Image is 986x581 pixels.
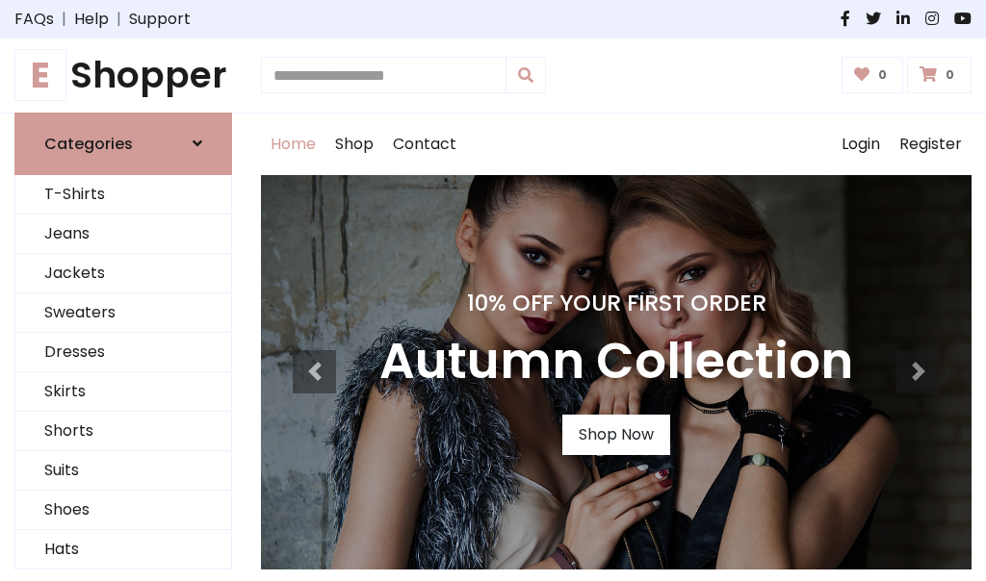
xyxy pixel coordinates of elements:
[15,451,231,491] a: Suits
[129,8,191,31] a: Support
[842,57,904,93] a: 0
[44,135,133,153] h6: Categories
[941,66,959,84] span: 0
[15,412,231,451] a: Shorts
[15,333,231,372] a: Dresses
[383,114,466,175] a: Contact
[109,8,129,31] span: |
[54,8,74,31] span: |
[261,114,325,175] a: Home
[890,114,972,175] a: Register
[15,254,231,293] a: Jackets
[379,332,853,392] h3: Autumn Collection
[15,491,231,530] a: Shoes
[907,57,972,93] a: 0
[873,66,892,84] span: 0
[14,54,232,97] a: EShopper
[15,372,231,412] a: Skirts
[325,114,383,175] a: Shop
[379,290,853,316] h4: 10% Off Your First Order
[15,215,231,254] a: Jeans
[14,49,66,101] span: E
[832,114,890,175] a: Login
[15,530,231,569] a: Hats
[562,415,670,455] a: Shop Now
[74,8,109,31] a: Help
[15,293,231,333] a: Sweaters
[15,175,231,215] a: T-Shirts
[14,54,232,97] h1: Shopper
[14,113,232,175] a: Categories
[14,8,54,31] a: FAQs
